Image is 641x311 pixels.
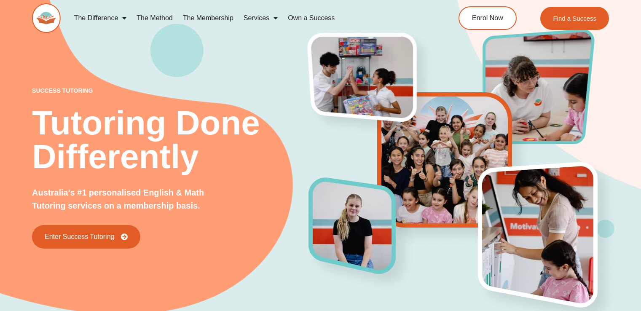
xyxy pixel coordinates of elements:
p: Australia's #1 personalised English & Math Tutoring services on a membership basis. [32,186,234,212]
h2: Tutoring Done Differently [32,106,309,174]
a: Enter Success Tutoring [32,225,140,249]
a: The Method [131,8,177,28]
nav: Menu [69,8,426,28]
a: Enrol Now [459,6,517,30]
a: The Difference [69,8,132,28]
span: Enter Success Tutoring [45,233,114,240]
p: success tutoring [32,88,309,94]
a: The Membership [178,8,239,28]
a: Find a Success [540,7,609,30]
a: Own a Success [283,8,340,28]
span: Enrol Now [472,15,503,21]
a: Services [239,8,283,28]
span: Find a Success [553,15,596,21]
